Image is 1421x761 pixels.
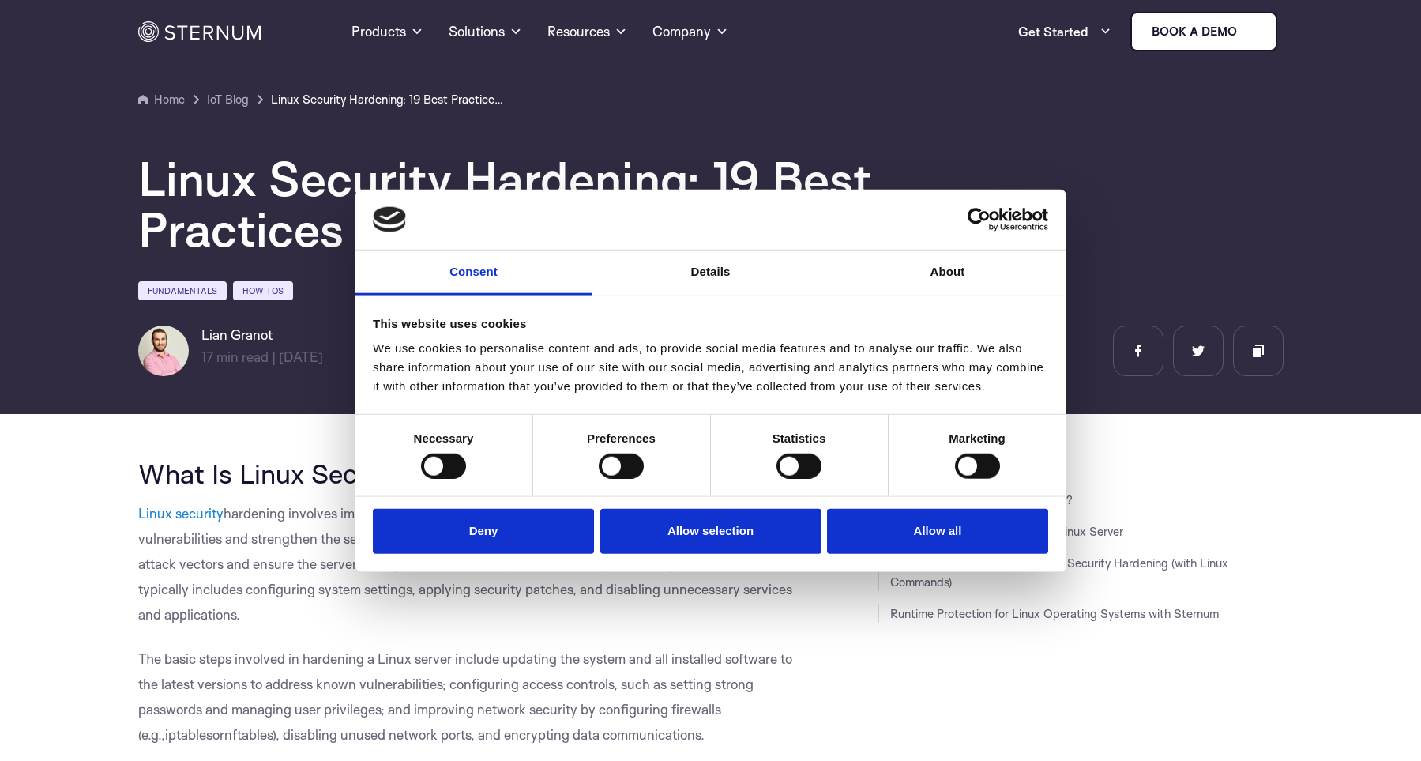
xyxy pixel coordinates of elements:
h1: Linux Security Hardening: 19 Best Practices with Linux Commands [138,153,1086,254]
span: What Is Linux Security Hardening? [138,457,556,490]
strong: Necessary [414,431,474,445]
button: Allow selection [600,509,821,554]
a: Consent [355,251,592,296]
div: This website uses cookies [373,315,1048,333]
a: IoT Blog [207,90,249,109]
span: or [212,726,224,743]
a: Book a demo [1130,12,1277,51]
a: Solutions [449,3,522,60]
span: nftables [224,726,273,743]
span: ), disabling unused network ports, and encrypting data communications. [273,726,705,743]
a: Products [351,3,423,60]
a: Resources [547,3,627,60]
a: Linux Security Hardening: 19 Best Practices with Linux Commands [271,90,508,109]
a: How Tos [233,281,293,300]
a: Home [138,90,185,109]
span: iptables [165,726,212,743]
span: [DATE] [279,348,323,365]
img: logo [373,207,406,232]
button: Deny [373,509,594,554]
div: We use cookies to personalise content and ads, to provide social media features and to analyse ou... [373,339,1048,396]
a: Company [652,3,728,60]
strong: Preferences [587,431,656,445]
strong: Marketing [949,431,1006,445]
a: Runtime Protection for Linux Operating Systems with Sternum [890,606,1219,621]
button: Allow all [827,509,1048,554]
a: Usercentrics Cookiebot - opens in a new window [910,208,1048,232]
a: About [829,251,1066,296]
img: sternum iot [1243,25,1256,38]
strong: Statistics [773,431,826,445]
a: Details [592,251,829,296]
h6: Lian Granot [201,326,323,345]
a: Get Started [1018,16,1111,47]
h3: JUMP TO SECTION [878,458,1284,471]
img: Lian Granot [138,326,189,376]
span: 17 [201,348,213,365]
span: hardening involves implementing a series of measures and best practices to reduce vulnerabilities... [138,505,792,623]
span: min read | [201,348,276,365]
span: The basic steps involved in hardening a Linux server include updating the system and all installe... [138,650,792,743]
a: Linux security [138,505,224,522]
a: Fundamentals [138,281,227,300]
